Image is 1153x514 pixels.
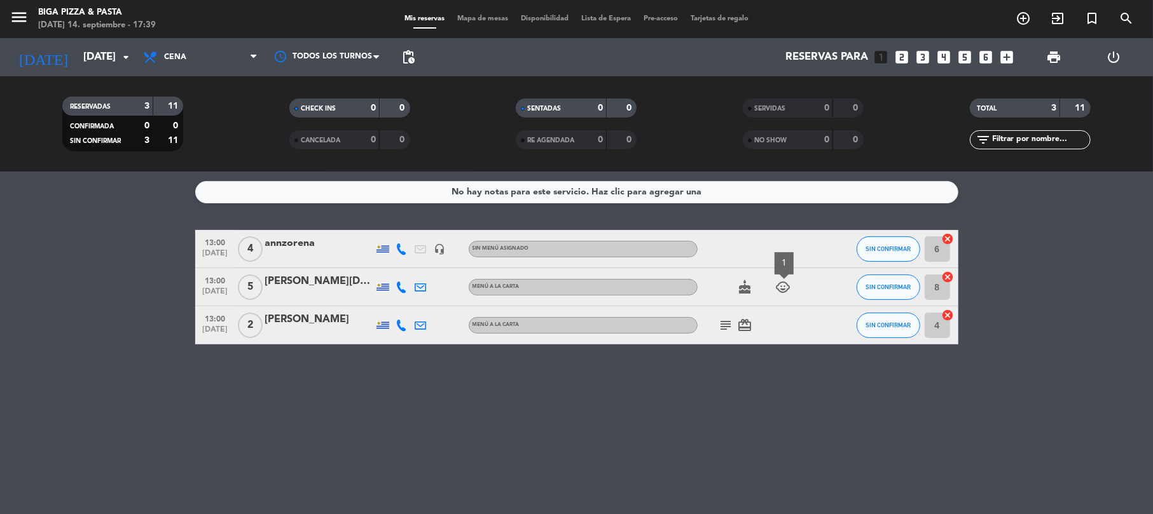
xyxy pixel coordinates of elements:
[473,284,520,289] span: MENÚ A LA CARTA
[598,135,603,144] strong: 0
[1051,104,1056,112] strong: 3
[936,49,952,65] i: looks_4
[265,235,373,252] div: annzorena
[10,8,29,27] i: menu
[942,233,955,245] i: cancel
[10,43,77,71] i: [DATE]
[1106,50,1121,65] i: power_settings_new
[857,274,920,300] button: SIN CONFIRMAR
[976,132,991,147] i: filter_list
[866,321,911,328] span: SIN CONFIRMAR
[894,49,910,65] i: looks_two
[754,137,787,144] span: NO SHOW
[238,274,263,300] span: 5
[238,236,263,262] span: 4
[866,283,911,290] span: SIN CONFIRMAR
[301,105,336,112] span: CHECK INS
[575,15,637,22] span: Lista de Espera
[977,49,994,65] i: looks_6
[451,15,514,22] span: Mapa de mesas
[265,273,373,290] div: [PERSON_NAME][DEMOGRAPHIC_DATA]
[173,121,181,130] strong: 0
[942,271,955,283] i: cancel
[200,287,231,302] span: [DATE]
[857,313,920,338] button: SIN CONFIRMAR
[473,246,529,251] span: Sin menú asignado
[776,280,791,295] i: child_care
[1016,11,1031,26] i: add_circle_outline
[998,49,1015,65] i: add_box
[473,322,520,327] span: MENÚ A LA CARTA
[118,50,134,65] i: arrow_drop_down
[38,6,156,19] div: Biga Pizza & Pasta
[398,15,451,22] span: Mis reservas
[915,49,931,65] i: looks_3
[738,318,753,333] i: card_giftcard
[38,19,156,32] div: [DATE] 14. septiembre - 17:39
[70,104,111,110] span: RESERVADAS
[265,311,373,328] div: [PERSON_NAME]
[626,135,634,144] strong: 0
[371,104,376,112] strong: 0
[857,236,920,262] button: SIN CONFIRMAR
[785,51,868,64] span: Reservas para
[626,104,634,112] strong: 0
[1084,38,1143,76] div: LOG OUT
[200,249,231,264] span: [DATE]
[527,105,561,112] span: SENTADAS
[684,15,755,22] span: Tarjetas de regalo
[824,104,829,112] strong: 0
[1075,104,1087,112] strong: 11
[434,243,446,255] i: headset_mic
[527,137,574,144] span: RE AGENDADA
[991,133,1090,147] input: Filtrar por nombre...
[10,8,29,31] button: menu
[853,104,861,112] strong: 0
[200,311,231,325] span: 13:00
[144,121,149,130] strong: 0
[514,15,575,22] span: Disponibilidad
[200,234,231,249] span: 13:00
[200,273,231,287] span: 13:00
[144,102,149,111] strong: 3
[977,105,997,112] span: TOTAL
[371,135,376,144] strong: 0
[824,135,829,144] strong: 0
[1050,11,1065,26] i: exit_to_app
[873,49,889,65] i: looks_one
[754,105,785,112] span: SERVIDAS
[866,245,911,252] span: SIN CONFIRMAR
[775,252,794,274] div: 1
[719,318,734,333] i: subject
[399,104,407,112] strong: 0
[1119,11,1134,26] i: search
[164,53,186,62] span: Cena
[598,104,603,112] strong: 0
[452,185,701,200] div: No hay notas para este servicio. Haz clic para agregar una
[144,136,149,145] strong: 3
[70,138,121,144] span: SIN CONFIRMAR
[1084,11,1100,26] i: turned_in_not
[942,309,955,321] i: cancel
[238,313,263,338] span: 2
[853,135,861,144] strong: 0
[637,15,684,22] span: Pre-acceso
[399,135,407,144] strong: 0
[168,136,181,145] strong: 11
[301,137,340,144] span: CANCELADA
[738,280,753,295] i: cake
[956,49,973,65] i: looks_5
[200,325,231,340] span: [DATE]
[401,50,416,65] span: pending_actions
[70,123,114,130] span: CONFIRMADA
[1046,50,1061,65] span: print
[168,102,181,111] strong: 11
